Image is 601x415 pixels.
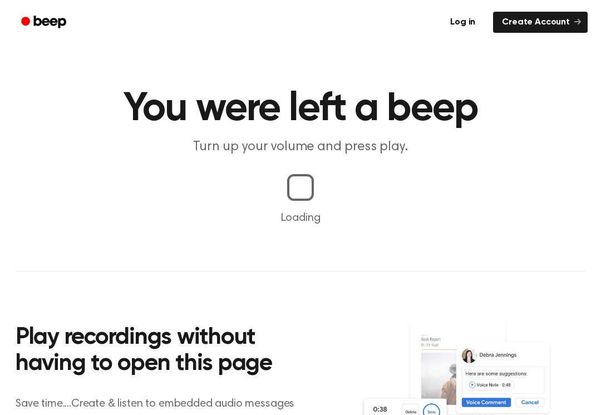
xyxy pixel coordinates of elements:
a: Beep [13,12,76,33]
p: Turn up your volume and press play. [87,138,514,156]
p: Loading [13,210,588,226]
a: Log in [439,9,486,35]
h1: You were left a beep [16,89,585,129]
a: Create Account [493,12,588,33]
h2: Play recordings without having to open this page [16,325,316,378]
